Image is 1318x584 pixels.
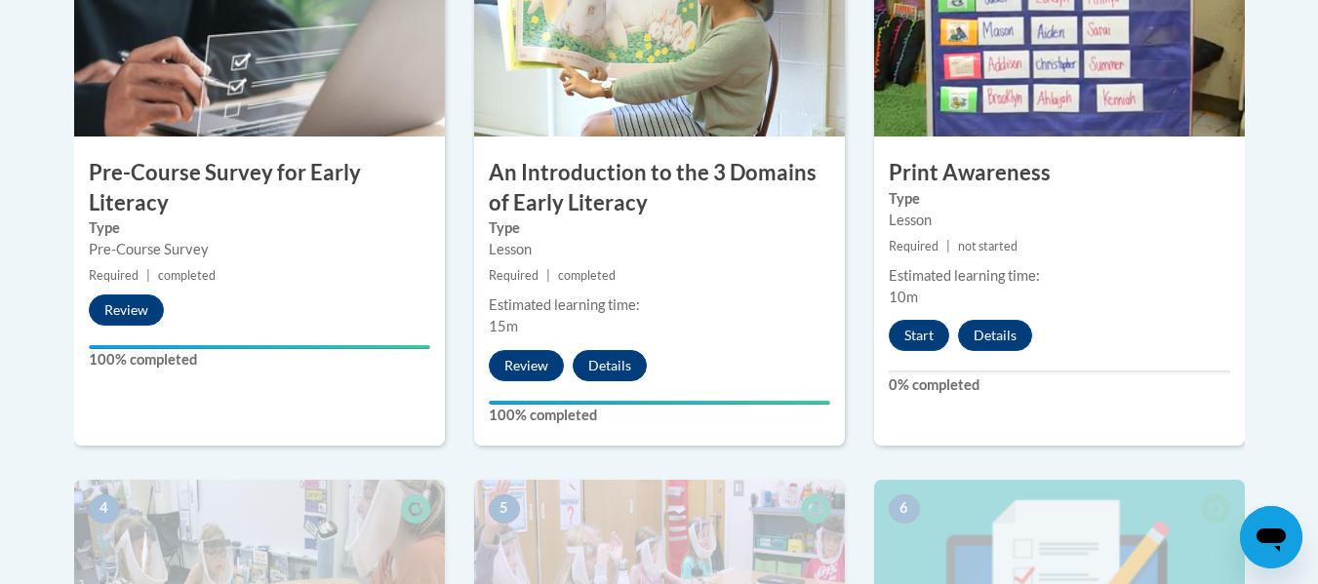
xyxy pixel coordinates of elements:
[889,494,920,524] span: 6
[889,289,918,305] span: 10m
[74,158,445,218] h3: Pre-Course Survey for Early Literacy
[489,405,830,426] label: 100% completed
[489,350,564,381] button: Review
[489,494,520,524] span: 5
[889,239,939,253] span: Required
[89,239,430,260] div: Pre-Course Survey
[889,265,1230,287] div: Estimated learning time:
[489,401,830,405] div: Your progress
[89,217,430,239] label: Type
[489,268,539,283] span: Required
[89,268,139,283] span: Required
[889,188,1230,210] label: Type
[474,158,845,218] h3: An Introduction to the 3 Domains of Early Literacy
[546,268,550,283] span: |
[89,294,164,326] button: Review
[889,374,1230,396] label: 0% completed
[874,158,1245,188] h3: Print Awareness
[489,294,830,316] div: Estimated learning time:
[158,268,216,283] span: completed
[1240,506,1302,568] iframe: Button to launch messaging window
[489,318,518,334] span: 15m
[946,239,950,253] span: |
[89,494,120,524] span: 4
[958,320,1032,351] button: Details
[558,268,616,283] span: completed
[958,239,1018,253] span: not started
[889,320,949,351] button: Start
[489,217,830,239] label: Type
[146,268,150,283] span: |
[889,210,1230,231] div: Lesson
[489,239,830,260] div: Lesson
[573,350,647,381] button: Details
[89,349,430,370] label: 100% completed
[89,345,430,349] div: Your progress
